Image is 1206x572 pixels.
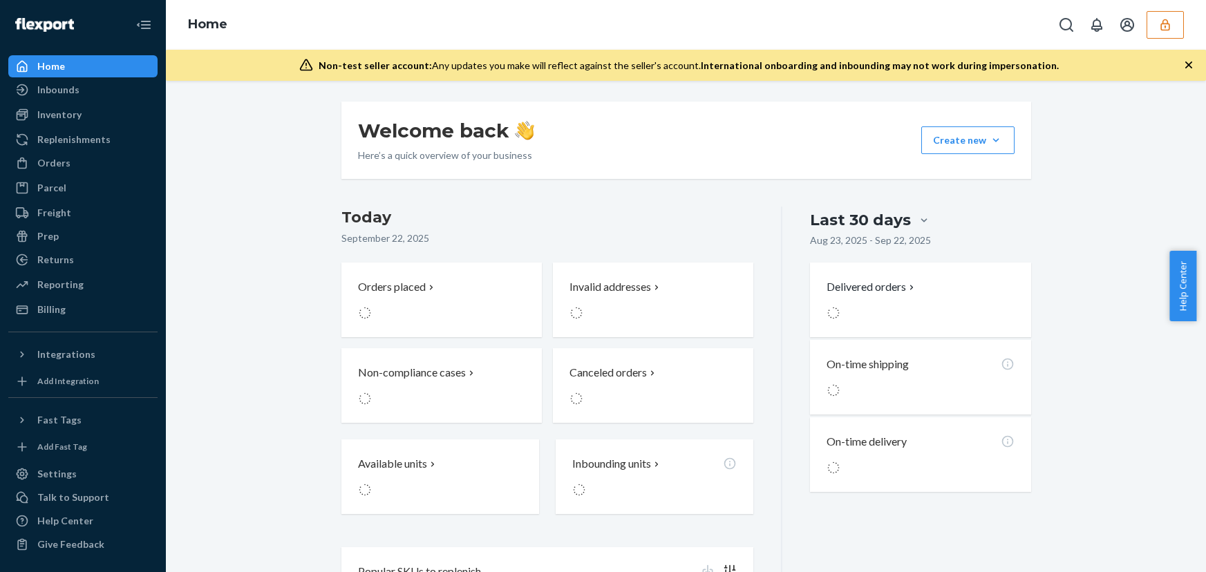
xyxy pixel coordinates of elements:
[37,467,77,481] div: Settings
[37,156,70,170] div: Orders
[569,279,651,295] p: Invalid addresses
[810,233,931,247] p: Aug 23, 2025 - Sep 22, 2025
[130,11,158,39] button: Close Navigation
[1169,251,1196,321] button: Help Center
[572,456,651,472] p: Inbounding units
[341,231,754,245] p: September 22, 2025
[515,121,534,140] img: hand-wave emoji
[358,118,534,143] h1: Welcome back
[8,225,158,247] a: Prep
[341,439,539,514] button: Available units
[37,229,59,243] div: Prep
[37,537,104,551] div: Give Feedback
[827,434,907,450] p: On-time delivery
[37,413,82,427] div: Fast Tags
[341,263,542,337] button: Orders placed
[319,59,432,71] span: Non-test seller account:
[37,59,65,73] div: Home
[37,108,82,122] div: Inventory
[8,510,158,532] a: Help Center
[8,177,158,199] a: Parcel
[358,279,426,295] p: Orders placed
[37,490,109,504] div: Talk to Support
[8,409,158,431] button: Fast Tags
[188,17,227,32] a: Home
[319,59,1059,73] div: Any updates you make will reflect against the seller's account.
[37,83,79,97] div: Inbounds
[8,249,158,271] a: Returns
[341,348,542,423] button: Non-compliance cases
[8,533,158,555] button: Give Feedback
[37,278,84,292] div: Reporting
[8,274,158,296] a: Reporting
[1113,11,1141,39] button: Open account menu
[8,463,158,485] a: Settings
[15,18,74,32] img: Flexport logo
[341,207,754,229] h3: Today
[37,375,99,387] div: Add Integration
[358,456,427,472] p: Available units
[8,486,158,508] button: Talk to Support
[827,356,909,372] p: On-time shipping
[8,371,158,392] a: Add Integration
[569,365,647,381] p: Canceled orders
[358,149,534,162] p: Here’s a quick overview of your business
[37,441,87,452] div: Add Fast Tag
[8,343,158,365] button: Integrations
[553,348,753,423] button: Canceled orders
[810,209,911,231] div: Last 30 days
[37,253,74,267] div: Returns
[556,439,753,514] button: Inbounding units
[8,202,158,224] a: Freight
[921,126,1015,154] button: Create new
[8,298,158,321] a: Billing
[37,347,95,361] div: Integrations
[8,128,158,151] a: Replenishments
[827,279,917,295] button: Delivered orders
[358,365,466,381] p: Non-compliance cases
[177,5,238,45] ol: breadcrumbs
[553,263,753,337] button: Invalid addresses
[701,59,1059,71] span: International onboarding and inbounding may not work during impersonation.
[37,181,66,195] div: Parcel
[37,303,66,316] div: Billing
[1053,11,1080,39] button: Open Search Box
[8,79,158,101] a: Inbounds
[8,152,158,174] a: Orders
[8,55,158,77] a: Home
[1083,11,1111,39] button: Open notifications
[37,133,111,146] div: Replenishments
[8,104,158,126] a: Inventory
[37,514,93,528] div: Help Center
[37,206,71,220] div: Freight
[8,437,158,457] a: Add Fast Tag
